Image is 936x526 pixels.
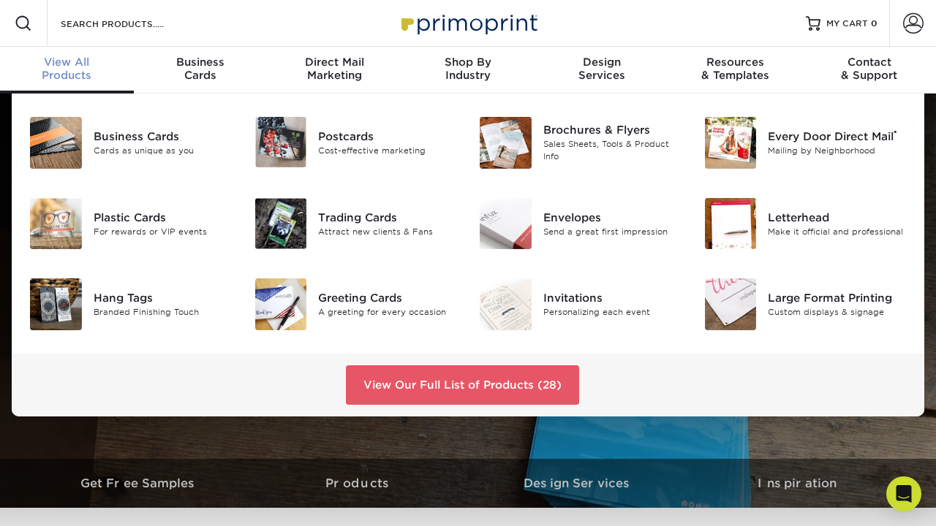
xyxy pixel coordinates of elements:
img: Hang Tags [30,278,82,330]
a: View Our Full List of Products (28) [346,365,579,405]
a: Every Door Direct Mail Every Door Direct Mail® Mailing by Neighborhood [704,111,907,175]
div: A greeting for every occasion [318,306,457,319]
a: Invitations Invitations Personalizing each event [479,272,682,336]
div: Hang Tags [94,290,233,306]
div: Invitations [543,290,682,306]
div: Sales Sheets, Tools & Product Info [543,139,682,163]
div: Marketing [268,56,401,82]
div: Large Format Printing [768,290,907,306]
div: Send a great first impression [543,226,682,238]
div: Every Door Direct Mail [768,129,907,145]
div: Services [535,56,668,82]
a: Business Cards Business Cards Cards as unique as you [29,111,233,175]
img: Postcards [255,117,307,167]
img: Envelopes [480,198,532,250]
span: Resources [668,56,802,69]
div: Personalizing each event [543,306,682,319]
a: Resources& Templates [668,47,802,94]
div: Attract new clients & Fans [318,226,457,238]
input: SEARCH PRODUCTS..... [59,15,202,32]
div: Industry [401,56,535,82]
img: Plastic Cards [30,198,82,250]
div: Cost-effective marketing [318,144,457,156]
div: For rewards or VIP events [94,226,233,238]
a: Large Format Printing Large Format Printing Custom displays & signage [704,272,907,336]
a: Plastic Cards Plastic Cards For rewards or VIP events [29,192,233,256]
img: Large Format Printing [705,278,757,330]
sup: ® [894,128,897,138]
div: Cards [134,56,268,82]
img: Brochures & Flyers [480,117,532,169]
span: Design [535,56,668,69]
img: Letterhead [705,198,757,250]
img: Business Cards [30,117,82,169]
div: Brochures & Flyers [543,123,682,139]
img: Invitations [480,278,532,330]
div: Greeting Cards [318,290,457,306]
div: Business Cards [94,129,233,145]
span: MY CART [826,18,868,30]
a: Envelopes Envelopes Send a great first impression [479,192,682,256]
div: Open Intercom Messenger [886,476,921,511]
div: & Support [802,56,936,82]
div: Letterhead [768,209,907,225]
span: Direct Mail [268,56,401,69]
div: Plastic Cards [94,209,233,225]
a: Direct MailMarketing [268,47,401,94]
div: & Templates [668,56,802,82]
a: Letterhead Letterhead Make it official and professional [704,192,907,256]
div: Envelopes [543,209,682,225]
a: BusinessCards [134,47,268,94]
div: Mailing by Neighborhood [768,145,907,157]
span: Shop By [401,56,535,69]
div: Trading Cards [318,209,457,225]
img: Greeting Cards [255,278,307,330]
img: Every Door Direct Mail [705,117,757,169]
div: Custom displays & signage [768,306,907,319]
span: Contact [802,56,936,69]
a: Contact& Support [802,47,936,94]
img: Trading Cards [255,198,307,250]
span: Business [134,56,268,69]
div: Make it official and professional [768,226,907,238]
a: Shop ByIndustry [401,47,535,94]
a: Trading Cards Trading Cards Attract new clients & Fans [254,192,458,256]
div: Cards as unique as you [94,145,233,157]
a: Hang Tags Hang Tags Branded Finishing Touch [29,272,233,336]
a: Postcards Postcards Cost-effective marketing [254,111,458,173]
span: 0 [871,18,877,28]
a: Brochures & Flyers Brochures & Flyers Sales Sheets, Tools & Product Info [479,111,682,175]
img: Primoprint [395,7,541,39]
div: Branded Finishing Touch [94,306,233,319]
a: Greeting Cards Greeting Cards A greeting for every occasion [254,272,458,336]
div: Postcards [318,128,457,144]
a: DesignServices [535,47,668,94]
